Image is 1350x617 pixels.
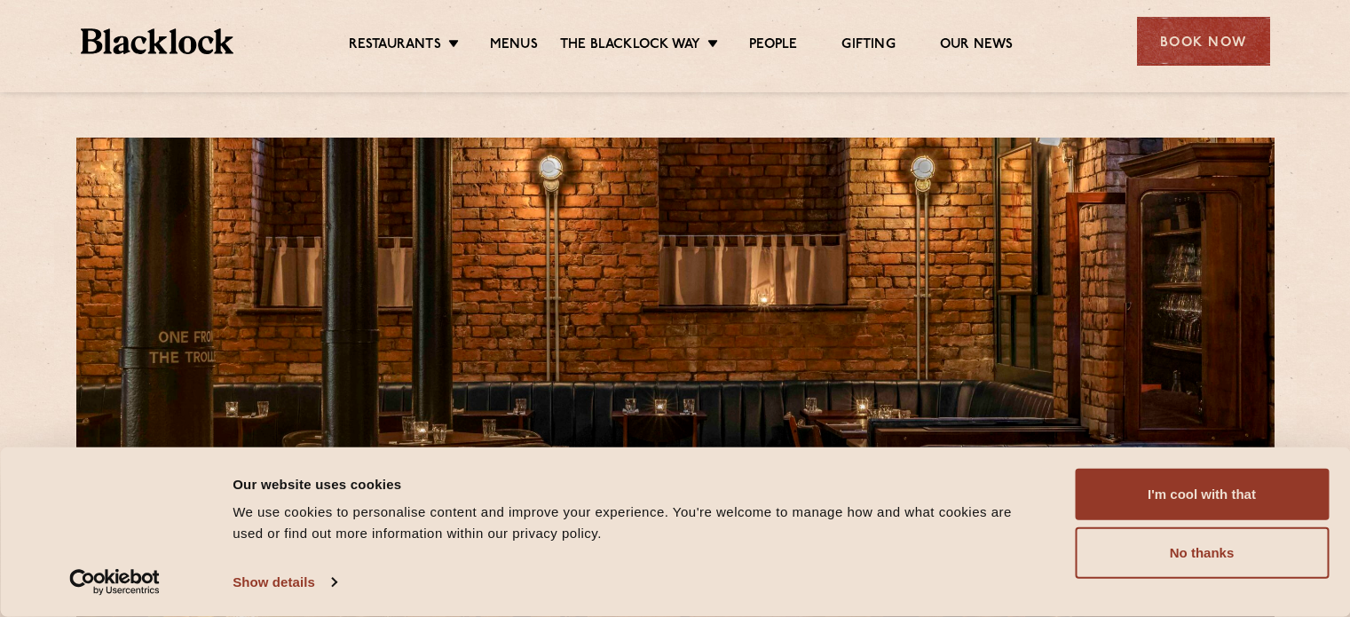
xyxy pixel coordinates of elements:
a: Usercentrics Cookiebot - opens in a new window [37,569,193,596]
a: People [749,36,797,56]
div: Book Now [1137,17,1270,66]
a: Menus [490,36,538,56]
a: Restaurants [349,36,441,56]
button: I'm cool with that [1075,469,1329,520]
div: Our website uses cookies [233,473,1035,494]
a: Gifting [841,36,895,56]
img: BL_Textured_Logo-footer-cropped.svg [81,28,234,54]
button: No thanks [1075,527,1329,579]
a: The Blacklock Way [560,36,700,56]
div: We use cookies to personalise content and improve your experience. You're welcome to manage how a... [233,502,1035,544]
a: Show details [233,569,336,596]
a: Our News [940,36,1014,56]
